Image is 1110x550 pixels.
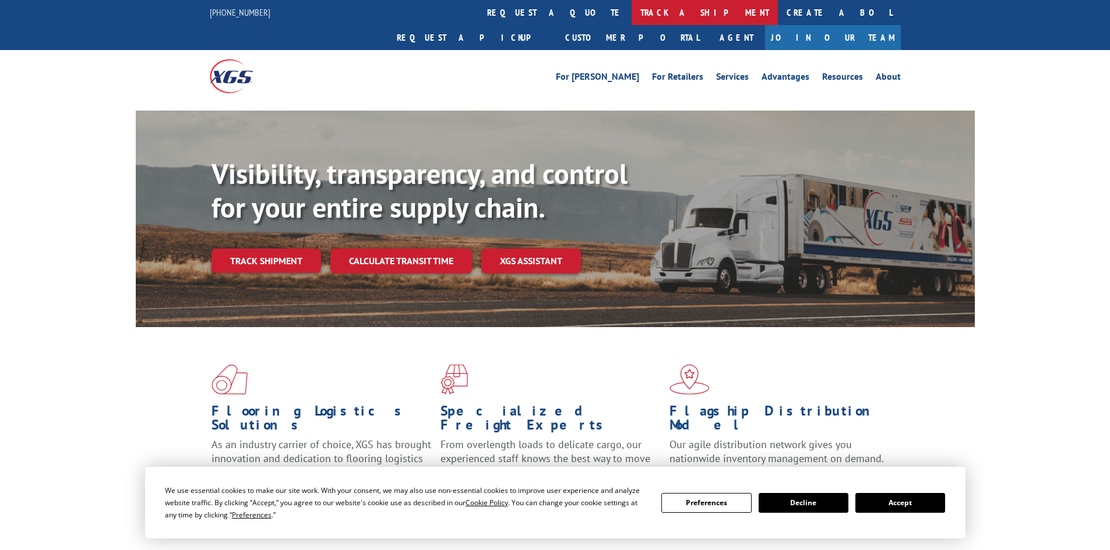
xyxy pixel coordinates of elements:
button: Decline [759,493,848,513]
a: For Retailers [652,72,703,85]
a: Customer Portal [556,25,708,50]
div: Cookie Consent Prompt [145,467,965,538]
img: xgs-icon-flagship-distribution-model-red [669,364,710,395]
button: Accept [855,493,945,513]
span: Cookie Policy [466,498,508,508]
h1: Flagship Distribution Model [669,404,890,438]
a: Join Our Team [765,25,901,50]
span: As an industry carrier of choice, XGS has brought innovation and dedication to flooring logistics... [212,438,431,479]
a: Services [716,72,749,85]
a: [PHONE_NUMBER] [210,6,270,18]
a: Calculate transit time [330,249,472,274]
button: Preferences [661,493,751,513]
a: Request a pickup [388,25,556,50]
img: xgs-icon-focused-on-flooring-red [441,364,468,395]
span: Our agile distribution network gives you nationwide inventory management on demand. [669,438,884,465]
a: About [876,72,901,85]
h1: Flooring Logistics Solutions [212,404,432,438]
div: We use essential cookies to make our site work. With your consent, we may also use non-essential ... [165,484,647,521]
span: Preferences [232,510,272,520]
a: Track shipment [212,249,321,273]
a: XGS ASSISTANT [481,249,581,274]
img: xgs-icon-total-supply-chain-intelligence-red [212,364,248,395]
h1: Specialized Freight Experts [441,404,661,438]
a: For [PERSON_NAME] [556,72,639,85]
p: From overlength loads to delicate cargo, our experienced staff knows the best way to move your fr... [441,438,661,489]
a: Advantages [762,72,809,85]
b: Visibility, transparency, and control for your entire supply chain. [212,155,628,225]
a: Resources [822,72,863,85]
a: Agent [708,25,765,50]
